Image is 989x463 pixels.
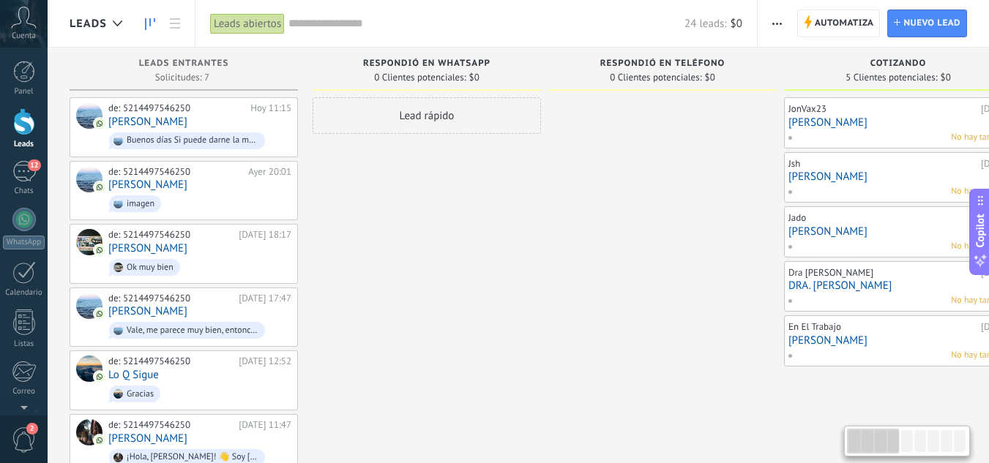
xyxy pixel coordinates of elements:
div: Correo [3,387,45,396]
div: [DATE] 18:17 [239,229,291,241]
div: Manuel F [76,102,102,129]
a: [PERSON_NAME] [108,305,187,317]
div: Lo Q Sigue [76,355,102,382]
div: Leads abiertos [210,13,285,34]
div: Gracias [127,389,154,399]
div: Vale, me parece muy bien, entonces [DATE] quedo pendiente. Muchas gracias [127,325,258,336]
div: Buenos días Si puede darne la mejor cotización de un jeep grand cherokee 2017 limited 6 cilindros... [127,135,258,146]
div: Respondió en Whatsapp [320,59,534,71]
div: Ayer 20:01 [248,166,291,178]
img: com.amocrm.amocrmwa.svg [94,118,105,129]
span: 5 Clientes potenciales: [846,73,937,82]
div: Marvin [76,293,102,319]
span: Nuevo lead [903,10,960,37]
div: ¡Hola, [PERSON_NAME]! 👋 Soy [PERSON_NAME][DOMAIN_NAME] 🚗. Vi que multi-cotizaste el seguro para t... [127,452,258,462]
span: $0 [705,73,715,82]
a: Lo Q Sigue [108,369,159,381]
span: 2 [26,423,38,434]
div: Kike Wayne [76,166,102,192]
a: Lista [163,10,187,38]
button: Más [766,10,788,37]
div: de: 5214497546250 [108,102,245,114]
div: de: 5214497546250 [108,419,234,431]
span: Respondió en Whatsapp [363,59,490,69]
div: Dra [PERSON_NAME] [788,267,977,279]
a: [PERSON_NAME] [108,116,187,128]
span: 24 leads: [684,17,726,31]
div: Calendario [3,288,45,298]
span: Respondió en Teléfono [600,59,725,69]
a: [PERSON_NAME] [108,178,187,191]
a: [PERSON_NAME] [108,432,187,445]
a: [PERSON_NAME] [108,242,187,255]
span: Leads [70,17,107,31]
img: com.amocrm.amocrmwa.svg [94,309,105,319]
div: Respondió en Teléfono [556,59,769,71]
span: Copilot [973,214,988,247]
span: $0 [941,73,951,82]
div: de: 5214497546250 [108,229,234,241]
div: Ok muy bien [127,263,173,273]
span: Cuenta [12,31,36,41]
div: Lead rápido [313,97,541,134]
span: 12 [28,159,40,171]
span: Leads Entrantes [139,59,229,69]
img: com.amocrm.amocrmwa.svg [94,372,105,382]
div: de: 5214497546250 [108,355,234,367]
div: En El Trabajo [788,321,977,333]
div: Panel [3,87,45,97]
a: Automatiza [797,10,881,37]
span: Solicitudes: 7 [155,73,209,82]
a: Nuevo lead [887,10,967,37]
span: Cotizando [870,59,926,69]
div: [DATE] 12:52 [239,355,291,367]
span: 0 Clientes potenciales: [610,73,701,82]
div: Jsh [788,158,977,170]
div: [DATE] 11:47 [239,419,291,431]
div: imagen [127,199,154,209]
div: Jado [788,212,977,224]
img: com.amocrm.amocrmwa.svg [94,245,105,255]
div: Listas [3,339,45,349]
div: [DATE] 17:47 [239,293,291,304]
div: Hoy 11:15 [250,102,291,114]
div: WhatsApp [3,236,45,249]
div: Nautus [76,419,102,445]
span: 0 Clientes potenciales: [374,73,466,82]
div: Abel Ruiz [76,229,102,255]
div: de: 5214497546250 [108,293,234,304]
div: Leads Entrantes [77,59,291,71]
span: $0 [731,17,742,31]
div: de: 5214497546250 [108,166,243,178]
img: com.amocrm.amocrmwa.svg [94,182,105,192]
div: JonVax23 [788,103,977,115]
div: Chats [3,187,45,196]
span: $0 [469,73,479,82]
img: com.amocrm.amocrmwa.svg [94,435,105,445]
a: Leads [138,10,163,38]
span: Automatiza [815,10,874,37]
div: Leads [3,140,45,149]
